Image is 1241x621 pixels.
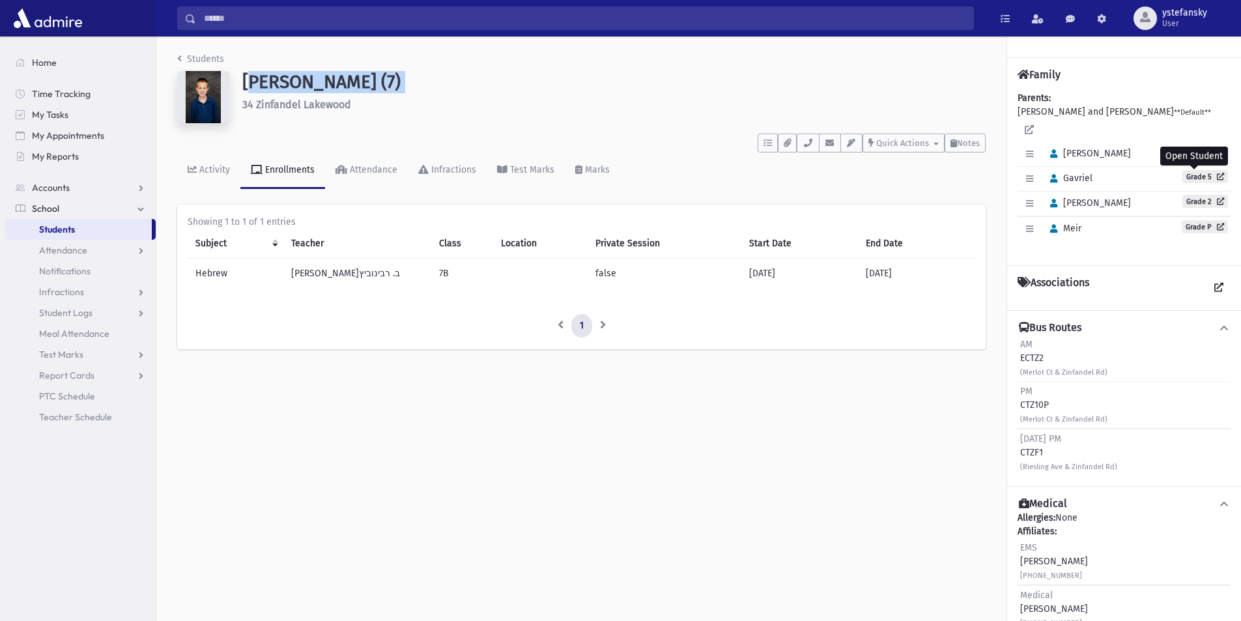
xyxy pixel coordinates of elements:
[32,203,59,214] span: School
[39,369,94,381] span: Report Cards
[1018,91,1231,255] div: [PERSON_NAME] and [PERSON_NAME]
[1020,433,1061,444] span: [DATE] PM
[1182,220,1228,233] a: Grade P
[10,5,85,31] img: AdmirePro
[39,307,93,319] span: Student Logs
[5,83,156,104] a: Time Tracking
[1020,339,1033,350] span: AM
[32,109,68,121] span: My Tasks
[858,259,975,289] td: [DATE]
[177,53,224,65] a: Students
[571,314,592,338] a: 1
[1018,68,1061,81] h4: Family
[1020,463,1117,471] small: (Riesling Ave & Zinfandel Rd)
[957,138,980,148] span: Notes
[1044,173,1092,184] span: Gavriel
[188,215,975,229] div: Showing 1 to 1 of 1 entries
[39,349,83,360] span: Test Marks
[347,164,397,175] div: Attendance
[263,164,315,175] div: Enrollments
[240,152,325,189] a: Enrollments
[32,182,70,194] span: Accounts
[1044,148,1131,159] span: [PERSON_NAME]
[242,71,986,93] h1: [PERSON_NAME] (7)
[1207,276,1231,300] a: View all Associations
[5,344,156,365] a: Test Marks
[177,52,224,71] nav: breadcrumb
[5,282,156,302] a: Infractions
[1020,542,1037,553] span: EMS
[5,177,156,198] a: Accounts
[1020,368,1107,377] small: (Merlot Ct & Zinfandel Rd)
[242,98,986,111] h6: 34 Zinfandel Lakewood
[5,104,156,125] a: My Tasks
[5,302,156,323] a: Student Logs
[5,125,156,146] a: My Appointments
[507,164,554,175] div: Test Marks
[39,265,91,277] span: Notifications
[588,259,741,289] td: false
[429,164,476,175] div: Infractions
[1019,321,1081,335] h4: Bus Routes
[1162,8,1207,18] span: ystefansky
[1020,432,1117,473] div: CTZF1
[5,240,156,261] a: Attendance
[283,259,431,289] td: [PERSON_NAME]ב. רבינוביץ
[945,134,986,152] button: Notes
[408,152,487,189] a: Infractions
[1018,321,1231,335] button: Bus Routes
[5,323,156,344] a: Meal Attendance
[1018,526,1057,537] b: Affiliates:
[5,52,156,73] a: Home
[1162,18,1207,29] span: User
[1044,197,1131,209] span: [PERSON_NAME]
[487,152,565,189] a: Test Marks
[1182,170,1228,183] a: Grade 5
[39,411,112,423] span: Teacher Schedule
[1182,195,1228,208] a: Grade 2
[1018,276,1089,300] h4: Associations
[5,386,156,407] a: PTC Schedule
[5,365,156,386] a: Report Cards
[188,259,283,289] td: Hebrew
[196,7,973,30] input: Search
[858,229,975,259] th: End Date
[588,229,741,259] th: Private Session
[1020,415,1107,424] small: (Merlot Ct & Zinfandel Rd)
[5,407,156,427] a: Teacher Schedule
[32,88,91,100] span: Time Tracking
[431,229,493,259] th: Class
[1020,386,1033,397] span: PM
[1020,541,1088,582] div: [PERSON_NAME]
[431,259,493,289] td: 7B
[1018,497,1231,511] button: Medical
[5,219,152,240] a: Students
[1019,497,1067,511] h4: Medical
[1020,571,1082,580] small: [PHONE_NUMBER]
[863,134,945,152] button: Quick Actions
[741,259,858,289] td: [DATE]
[32,151,79,162] span: My Reports
[1020,384,1107,426] div: CTZ10P
[1018,512,1055,523] b: Allergies:
[5,198,156,219] a: School
[39,286,84,298] span: Infractions
[1044,223,1081,234] span: Meir
[5,261,156,282] a: Notifications
[741,229,858,259] th: Start Date
[32,57,57,68] span: Home
[39,390,95,402] span: PTC Schedule
[32,130,104,141] span: My Appointments
[565,152,620,189] a: Marks
[5,146,156,167] a: My Reports
[1020,338,1107,379] div: ECTZ2
[1020,590,1053,601] span: Medical
[197,164,230,175] div: Activity
[493,229,588,259] th: Location
[283,229,431,259] th: Teacher
[39,244,87,256] span: Attendance
[39,224,75,235] span: Students
[876,138,929,148] span: Quick Actions
[188,229,283,259] th: Subject
[177,152,240,189] a: Activity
